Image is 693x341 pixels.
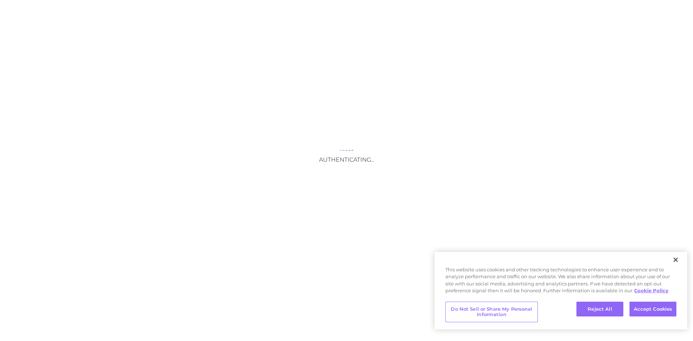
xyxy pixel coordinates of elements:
[274,156,419,163] h3: Authenticating...
[435,252,687,329] div: Privacy
[576,302,623,317] button: Reject All
[634,288,668,293] a: More information about your privacy, opens in a new tab
[629,302,676,317] button: Accept Cookies
[435,266,687,298] div: This website uses cookies and other tracking technologies to enhance user experience and to analy...
[668,252,684,268] button: Close
[445,302,538,322] button: Do Not Sell or Share My Personal Information, Opens the preference center dialog
[435,252,687,329] div: Cookie banner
